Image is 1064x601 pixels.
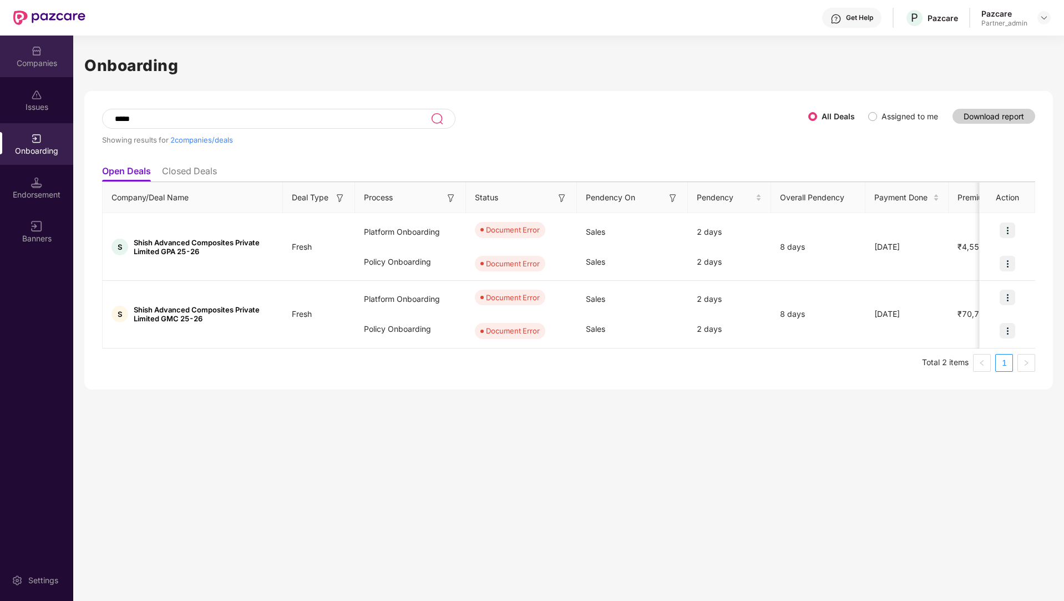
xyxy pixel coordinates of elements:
[486,292,540,303] div: Document Error
[162,165,217,181] li: Closed Deals
[1000,256,1015,271] img: icon
[1000,323,1015,339] img: icon
[586,294,605,304] span: Sales
[874,191,931,204] span: Payment Done
[31,89,42,100] img: svg+xml;base64,PHN2ZyBpZD0iSXNzdWVzX2Rpc2FibGVkIiB4bWxucz0iaHR0cDovL3d3dy53My5vcmcvMjAwMC9zdmciIH...
[1000,290,1015,305] img: icon
[949,183,1021,213] th: Premium Paid
[846,13,873,22] div: Get Help
[973,354,991,372] li: Previous Page
[112,239,128,255] div: S
[1017,354,1035,372] li: Next Page
[586,324,605,334] span: Sales
[688,314,771,344] div: 2 days
[170,135,233,144] span: 2 companies/deals
[949,242,993,251] span: ₹4,550
[31,221,42,232] img: svg+xml;base64,PHN2ZyB3aWR0aD0iMTYiIGhlaWdodD0iMTYiIHZpZXdCb3g9IjAgMCAxNiAxNiIgZmlsbD0ibm9uZSIgeG...
[445,193,457,204] img: svg+xml;base64,PHN2ZyB3aWR0aD0iMTYiIGhlaWdodD0iMTYiIHZpZXdCb3g9IjAgMCAxNiAxNiIgZmlsbD0ibm9uZSIgeG...
[952,109,1035,124] button: Download report
[134,238,274,256] span: Shish Advanced Composites Private Limited GPA 25-26
[1017,354,1035,372] button: right
[771,241,865,253] div: 8 days
[486,325,540,336] div: Document Error
[586,227,605,236] span: Sales
[688,284,771,314] div: 2 days
[865,241,949,253] div: [DATE]
[981,8,1027,19] div: Pazcare
[822,112,855,121] label: All Deals
[1040,13,1048,22] img: svg+xml;base64,PHN2ZyBpZD0iRHJvcGRvd24tMzJ4MzIiIHhtbG5zPSJodHRwOi8vd3d3LnczLm9yZy8yMDAwL3N2ZyIgd2...
[12,575,23,586] img: svg+xml;base64,PHN2ZyBpZD0iU2V0dGluZy0yMHgyMCIgeG1sbnM9Imh0dHA6Ly93d3cudzMub3JnLzIwMDAvc3ZnIiB3aW...
[973,354,991,372] button: left
[486,258,540,269] div: Document Error
[928,13,958,23] div: Pazcare
[586,257,605,266] span: Sales
[586,191,635,204] span: Pendency On
[335,193,346,204] img: svg+xml;base64,PHN2ZyB3aWR0aD0iMTYiIGhlaWdodD0iMTYiIHZpZXdCb3g9IjAgMCAxNiAxNiIgZmlsbD0ibm9uZSIgeG...
[911,11,918,24] span: P
[697,191,753,204] span: Pendency
[486,224,540,235] div: Document Error
[1023,360,1030,366] span: right
[771,308,865,320] div: 8 days
[979,360,985,366] span: left
[103,183,283,213] th: Company/Deal Name
[355,247,466,277] div: Policy Onboarding
[688,247,771,277] div: 2 days
[112,306,128,322] div: S
[771,183,865,213] th: Overall Pendency
[430,112,443,125] img: svg+xml;base64,PHN2ZyB3aWR0aD0iMjQiIGhlaWdodD0iMjUiIHZpZXdCb3g9IjAgMCAyNCAyNSIgZmlsbD0ibm9uZSIgeG...
[688,183,771,213] th: Pendency
[283,309,321,319] span: Fresh
[355,284,466,314] div: Platform Onboarding
[364,191,393,204] span: Process
[13,11,85,25] img: New Pazcare Logo
[84,53,1053,78] h1: Onboarding
[865,183,949,213] th: Payment Done
[355,217,466,247] div: Platform Onboarding
[949,309,998,319] span: ₹70,760
[881,112,938,121] label: Assigned to me
[134,305,274,323] span: Shish Advanced Composites Private Limited GMC 25-26
[995,354,1013,372] li: 1
[556,193,568,204] img: svg+xml;base64,PHN2ZyB3aWR0aD0iMTYiIGhlaWdodD0iMTYiIHZpZXdCb3g9IjAgMCAxNiAxNiIgZmlsbD0ibm9uZSIgeG...
[355,314,466,344] div: Policy Onboarding
[667,193,678,204] img: svg+xml;base64,PHN2ZyB3aWR0aD0iMTYiIGhlaWdodD0iMTYiIHZpZXdCb3g9IjAgMCAxNiAxNiIgZmlsbD0ibm9uZSIgeG...
[996,355,1012,371] a: 1
[102,165,151,181] li: Open Deals
[283,242,321,251] span: Fresh
[25,575,62,586] div: Settings
[292,191,328,204] span: Deal Type
[102,135,808,144] div: Showing results for
[830,13,842,24] img: svg+xml;base64,PHN2ZyBpZD0iSGVscC0zMngzMiIgeG1sbnM9Imh0dHA6Ly93d3cudzMub3JnLzIwMDAvc3ZnIiB3aWR0aD...
[865,308,949,320] div: [DATE]
[475,191,498,204] span: Status
[688,217,771,247] div: 2 days
[980,183,1035,213] th: Action
[31,133,42,144] img: svg+xml;base64,PHN2ZyB3aWR0aD0iMjAiIGhlaWdodD0iMjAiIHZpZXdCb3g9IjAgMCAyMCAyMCIgZmlsbD0ibm9uZSIgeG...
[922,354,969,372] li: Total 2 items
[981,19,1027,28] div: Partner_admin
[31,46,42,57] img: svg+xml;base64,PHN2ZyBpZD0iQ29tcGFuaWVzIiB4bWxucz0iaHR0cDovL3d3dy53My5vcmcvMjAwMC9zdmciIHdpZHRoPS...
[1000,223,1015,238] img: icon
[31,177,42,188] img: svg+xml;base64,PHN2ZyB3aWR0aD0iMTQuNSIgaGVpZ2h0PSIxNC41IiB2aWV3Qm94PSIwIDAgMTYgMTYiIGZpbGw9Im5vbm...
